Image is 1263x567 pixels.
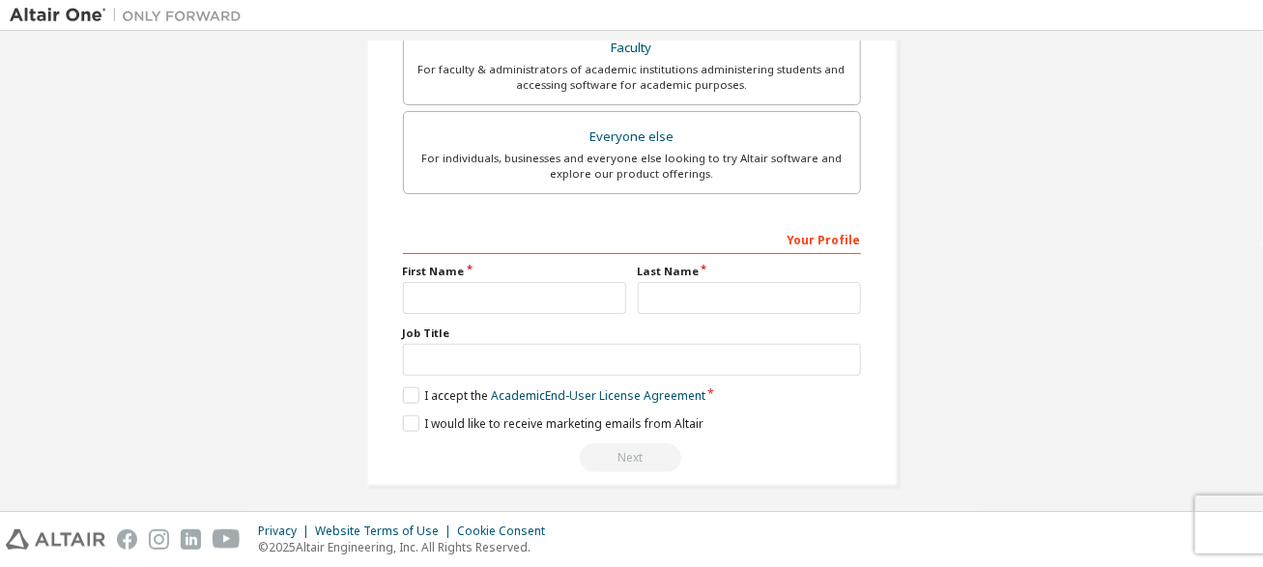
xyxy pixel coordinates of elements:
img: altair_logo.svg [6,529,105,550]
img: youtube.svg [213,529,241,550]
label: I would like to receive marketing emails from Altair [403,415,703,432]
div: Privacy [258,524,315,539]
div: Website Terms of Use [315,524,457,539]
div: Read and acccept EULA to continue [403,443,861,472]
img: Altair One [10,6,251,25]
label: First Name [403,264,626,279]
div: Your Profile [403,223,861,254]
img: linkedin.svg [181,529,201,550]
img: instagram.svg [149,529,169,550]
label: Job Title [403,326,861,341]
div: For individuals, businesses and everyone else looking to try Altair software and explore our prod... [416,151,848,182]
a: Academic End-User License Agreement [491,387,705,404]
img: facebook.svg [117,529,137,550]
div: Cookie Consent [457,524,557,539]
div: Everyone else [416,124,848,151]
label: Last Name [638,264,861,279]
div: For faculty & administrators of academic institutions administering students and accessing softwa... [416,62,848,93]
p: © 2025 Altair Engineering, Inc. All Rights Reserved. [258,539,557,555]
label: I accept the [403,387,705,404]
div: Faculty [416,35,848,62]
